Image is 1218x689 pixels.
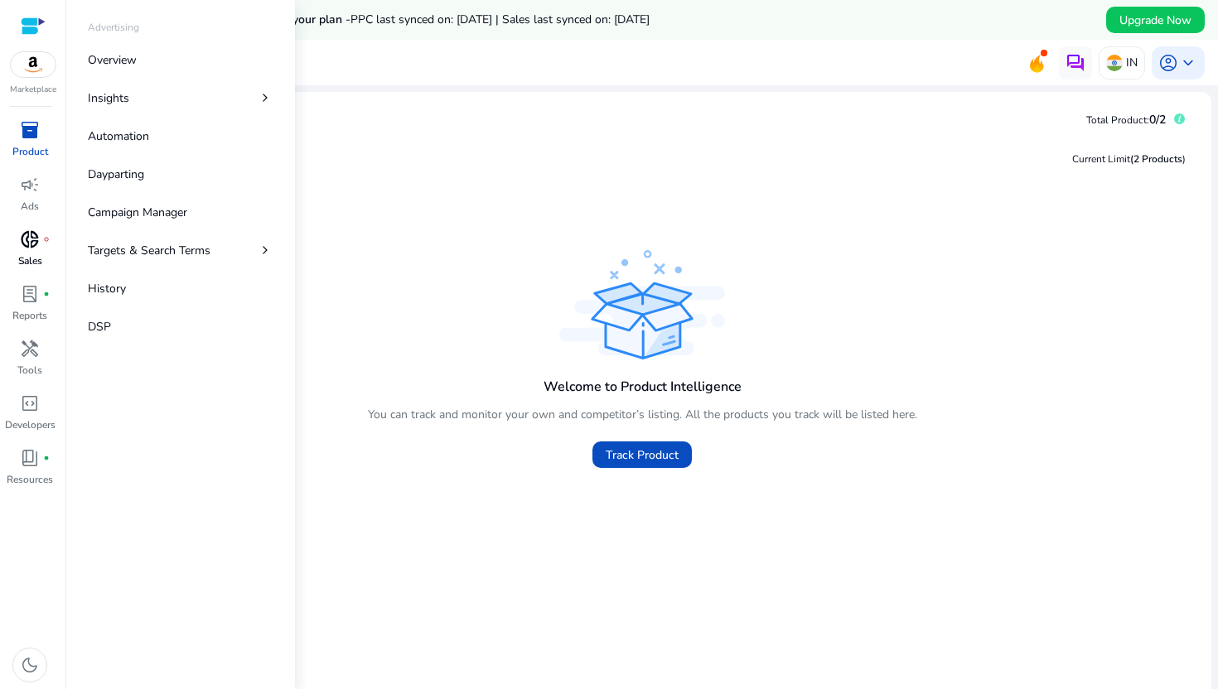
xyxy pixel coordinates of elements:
p: Reports [12,308,47,323]
p: IN [1126,48,1138,77]
span: campaign [20,175,40,195]
p: Campaign Manager [88,204,187,221]
span: inventory_2 [20,120,40,140]
p: Product [12,144,48,159]
p: DSP [88,318,111,335]
p: Ads [21,199,39,214]
p: You can track and monitor your own and competitor’s listing. All the products you track will be l... [368,406,917,423]
p: Targets & Search Terms [88,242,210,259]
div: Current Limit ) [1072,152,1186,166]
p: Tools [17,363,42,378]
span: dark_mode [20,655,40,675]
span: (2 Products [1130,152,1182,166]
span: code_blocks [20,393,40,413]
span: fiber_manual_record [43,291,50,297]
span: Total Product: [1086,113,1149,127]
span: account_circle [1158,53,1178,73]
p: Sales [18,253,42,268]
h5: Data syncs run less frequently on your plan - [109,13,650,27]
p: Developers [5,417,56,432]
span: Track Product [606,446,679,464]
p: Automation [88,128,149,145]
span: 0/2 [1149,112,1166,128]
h4: Welcome to Product Intelligence [544,379,742,395]
img: in.svg [1106,55,1123,71]
span: fiber_manual_record [43,455,50,461]
p: Overview [88,51,137,69]
span: fiber_manual_record [43,236,50,243]
span: PPC last synced on: [DATE] | Sales last synced on: [DATE] [350,12,650,27]
span: chevron_right [257,89,273,106]
span: lab_profile [20,284,40,304]
p: Insights [88,89,129,107]
p: Marketplace [10,84,56,96]
p: Resources [7,472,53,487]
span: chevron_right [257,242,273,258]
p: Advertising [88,20,139,35]
span: Upgrade Now [1119,12,1191,29]
img: amazon.svg [11,52,56,77]
span: handyman [20,339,40,359]
span: keyboard_arrow_down [1178,53,1198,73]
img: track_product.svg [559,250,725,359]
span: book_4 [20,448,40,468]
button: Upgrade Now [1106,7,1205,33]
p: History [88,280,126,297]
span: donut_small [20,229,40,249]
p: Dayparting [88,166,144,183]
